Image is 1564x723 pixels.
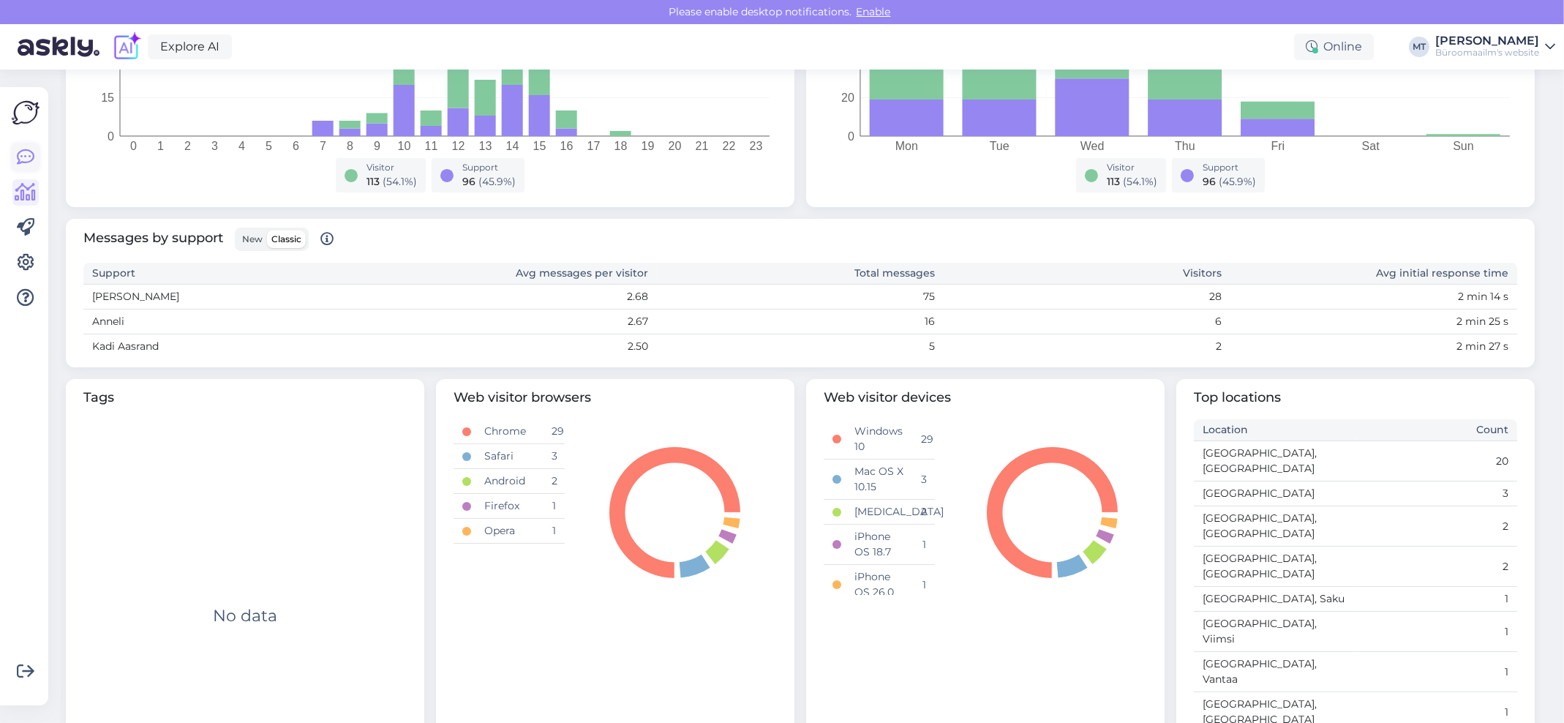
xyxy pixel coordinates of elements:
[1230,285,1517,310] td: 2 min 14 s
[1271,140,1285,152] tspan: Fri
[12,99,40,127] img: Askly Logo
[462,161,516,174] div: Support
[366,175,380,188] span: 113
[157,140,164,152] tspan: 1
[1175,140,1195,152] tspan: Thu
[148,34,232,59] a: Explore AI
[101,91,114,104] tspan: 15
[1194,652,1356,692] td: [GEOGRAPHIC_DATA], Vantaa
[657,310,944,334] td: 16
[370,285,657,310] td: 2.68
[543,494,565,519] td: 1
[913,419,935,460] td: 29
[83,388,407,408] span: Tags
[944,310,1230,334] td: 6
[1194,419,1356,441] th: Location
[846,460,912,500] td: Mac OS X 10.15
[370,334,657,359] td: 2.50
[1194,547,1356,587] td: [GEOGRAPHIC_DATA], [GEOGRAPHIC_DATA]
[475,469,542,494] td: Android
[1435,47,1539,59] div: Büroomaailm's website
[398,140,411,152] tspan: 10
[1356,652,1517,692] td: 1
[1123,175,1157,188] span: ( 54.1 %)
[242,233,263,244] span: New
[1219,175,1256,188] span: ( 45.9 %)
[1194,587,1356,612] td: [GEOGRAPHIC_DATA], Saku
[1194,441,1356,482] td: [GEOGRAPHIC_DATA], [GEOGRAPHIC_DATA]
[320,140,326,152] tspan: 7
[184,140,191,152] tspan: 2
[895,140,918,152] tspan: Mon
[1356,547,1517,587] td: 2
[83,228,334,251] span: Messages by support
[1194,612,1356,652] td: [GEOGRAPHIC_DATA], Viimsi
[83,334,370,359] td: Kadi Aasrand
[475,444,542,469] td: Safari
[452,140,465,152] tspan: 12
[657,285,944,310] td: 75
[293,140,299,152] tspan: 6
[238,140,245,152] tspan: 4
[111,31,142,62] img: explore-ai
[913,565,935,605] td: 1
[944,285,1230,310] td: 28
[478,175,516,188] span: ( 45.9 %)
[1356,612,1517,652] td: 1
[370,263,657,285] th: Avg messages per visitor
[108,130,114,143] tspan: 0
[1194,482,1356,506] td: [GEOGRAPHIC_DATA]
[462,175,475,188] span: 96
[425,140,438,152] tspan: 11
[657,263,944,285] th: Total messages
[454,388,777,408] span: Web visitor browsers
[1230,263,1517,285] th: Avg initial response time
[1356,482,1517,506] td: 3
[852,5,895,18] span: Enable
[1107,175,1120,188] span: 113
[1230,310,1517,334] td: 2 min 25 s
[347,140,353,152] tspan: 8
[1294,34,1374,60] div: Online
[211,140,218,152] tspan: 3
[366,161,417,174] div: Visitor
[696,140,709,152] tspan: 21
[990,140,1010,152] tspan: Tue
[642,140,655,152] tspan: 19
[213,604,277,628] div: No data
[543,469,565,494] td: 2
[657,334,944,359] td: 5
[475,419,542,444] td: Chrome
[1356,419,1517,441] th: Count
[475,494,542,519] td: Firefox
[723,140,736,152] tspan: 22
[83,285,370,310] td: [PERSON_NAME]
[1435,35,1539,47] div: [PERSON_NAME]
[1080,140,1105,152] tspan: Wed
[1356,506,1517,547] td: 2
[543,419,565,444] td: 29
[1453,140,1473,152] tspan: Sun
[846,419,912,460] td: Windows 10
[1194,506,1356,547] td: [GEOGRAPHIC_DATA], [GEOGRAPHIC_DATA]
[913,525,935,565] td: 1
[846,565,912,605] td: iPhone OS 26.0
[475,519,542,544] td: Opera
[846,525,912,565] td: iPhone OS 18.7
[913,460,935,500] td: 3
[370,310,657,334] td: 2.67
[266,140,272,152] tspan: 5
[1194,388,1517,408] span: Top locations
[83,310,370,334] td: Anneli
[1435,35,1555,59] a: [PERSON_NAME]Büroomaailm's website
[848,130,854,143] tspan: 0
[543,444,565,469] td: 3
[944,334,1230,359] td: 2
[944,263,1230,285] th: Visitors
[669,140,682,152] tspan: 20
[841,91,854,104] tspan: 20
[479,140,492,152] tspan: 13
[1362,140,1380,152] tspan: Sat
[614,140,628,152] tspan: 18
[374,140,380,152] tspan: 9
